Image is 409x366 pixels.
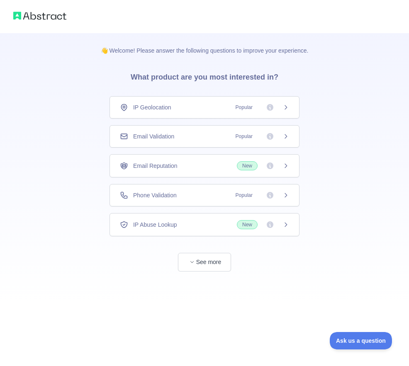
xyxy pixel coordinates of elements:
[237,161,258,170] span: New
[133,132,174,141] span: Email Validation
[330,332,392,349] iframe: Toggle Customer Support
[133,191,177,199] span: Phone Validation
[13,10,66,22] img: Abstract logo
[178,253,231,271] button: See more
[237,220,258,229] span: New
[133,162,178,170] span: Email Reputation
[231,191,258,199] span: Popular
[231,103,258,111] span: Popular
[133,221,177,229] span: IP Abuse Lookup
[231,132,258,141] span: Popular
[133,103,171,111] span: IP Geolocation
[88,33,322,55] p: 👋 Welcome! Please answer the following questions to improve your experience.
[117,55,292,96] h3: What product are you most interested in?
